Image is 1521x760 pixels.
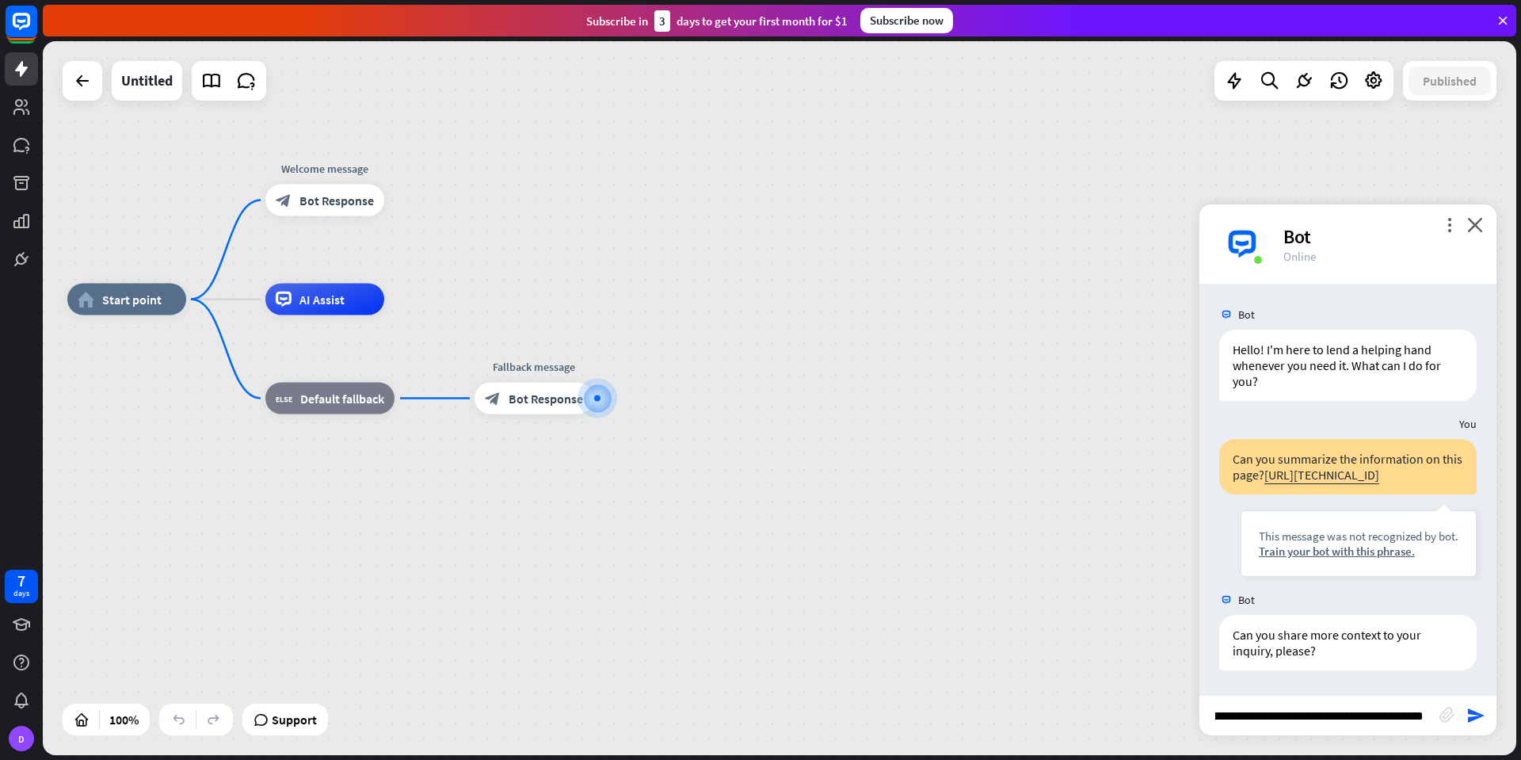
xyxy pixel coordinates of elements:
div: Subscribe now [860,8,953,33]
div: This message was not recognized by bot. [1259,529,1458,544]
span: Start point [102,292,162,307]
div: Hello! I'm here to lend a helping hand whenever you need it. What can I do for you? [1219,330,1477,401]
div: 7 [17,574,25,588]
span: Bot [1238,307,1255,322]
a: 7 days [5,570,38,603]
div: Can you share more context to your inquiry, please? [1219,615,1477,670]
div: days [13,588,29,599]
button: Open LiveChat chat widget [13,6,60,54]
i: block_attachment [1439,707,1455,723]
i: send [1466,706,1485,725]
div: 100% [105,707,143,732]
button: Published [1409,67,1491,95]
a: [URL][TECHNICAL_ID] [1264,467,1379,483]
span: Bot Response [509,391,583,407]
span: Default fallback [300,391,384,407]
i: home_2 [78,292,94,307]
div: Fallback message [463,359,605,375]
div: Bot [1283,224,1477,249]
div: 3 [654,10,670,32]
span: Bot [1238,593,1255,607]
i: close [1467,217,1483,232]
span: Bot Response [299,193,374,208]
div: Subscribe in days to get your first month for $1 [586,10,848,32]
i: more_vert [1442,217,1457,232]
i: block_bot_response [485,391,501,407]
div: Online [1283,249,1477,264]
i: block_fallback [276,391,292,407]
div: Train your bot with this phrase. [1259,544,1458,559]
span: AI Assist [299,292,345,307]
div: Can you summarize the information on this page? [1219,439,1477,495]
i: block_bot_response [276,193,292,208]
div: D [9,726,34,751]
div: Untitled [121,61,173,101]
div: Welcome message [253,161,396,177]
span: Support [272,707,317,732]
span: You [1459,417,1477,431]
